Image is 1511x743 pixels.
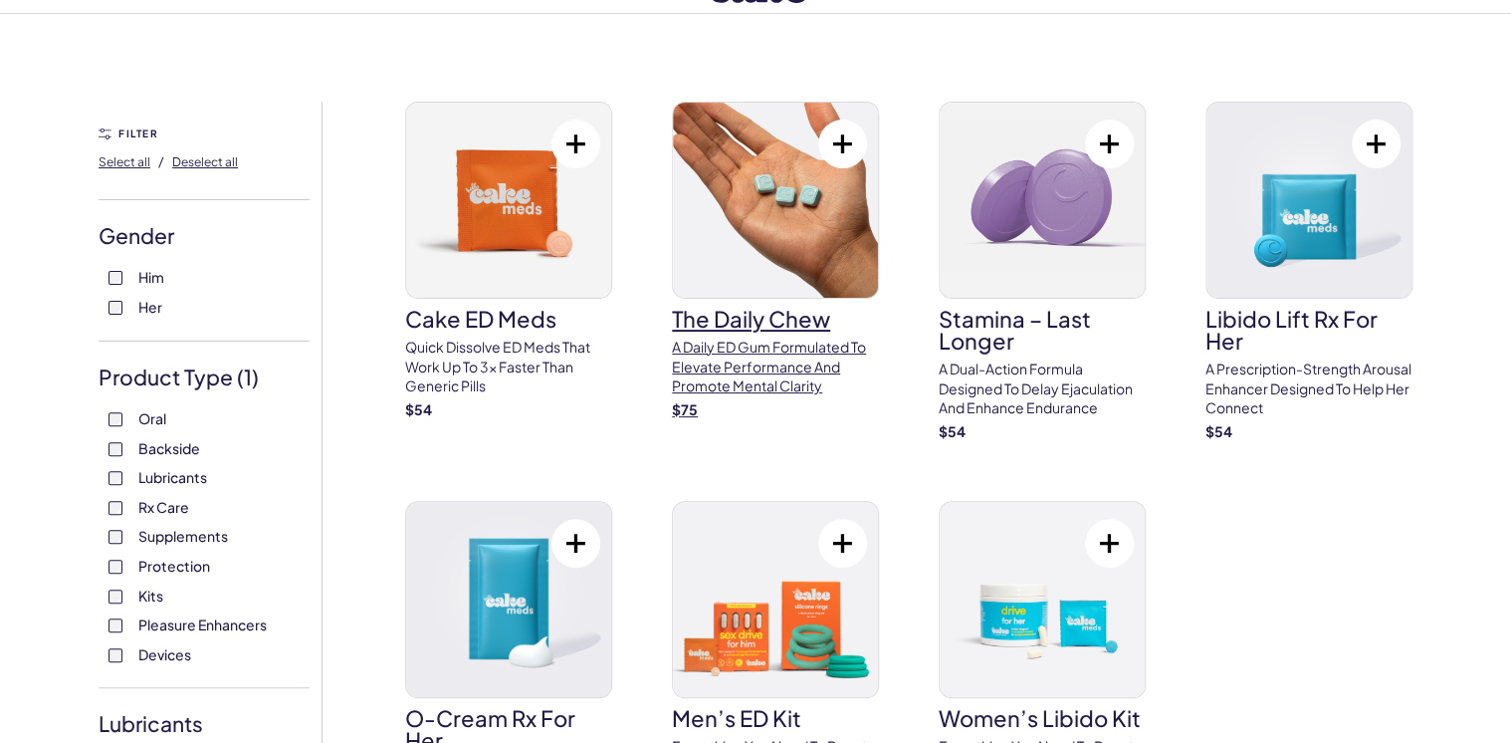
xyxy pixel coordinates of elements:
span: Protection [138,553,210,579]
span: Pleasure Enhancers [138,612,267,637]
span: Him [138,264,164,290]
p: A Daily ED Gum Formulated To Elevate Performance And Promote Mental Clarity [672,338,879,396]
p: A dual-action formula designed to delay ejaculation and enhance endurance [939,360,1146,418]
h3: The Daily Chew [672,308,879,330]
img: Cake ED Meds [406,103,611,298]
h3: Cake ED Meds [405,308,612,330]
a: The Daily ChewThe Daily ChewA Daily ED Gum Formulated To Elevate Performance And Promote Mental C... [672,102,879,419]
input: Pleasure Enhancers [108,619,122,632]
img: Stamina – Last Longer [940,103,1145,298]
img: Libido Lift Rx For Her [1206,103,1411,298]
span: Oral [138,405,166,431]
p: Quick dissolve ED Meds that work up to 3x faster than generic pills [405,338,612,396]
span: Supplements [138,523,228,549]
h3: Stamina – Last Longer [939,308,1146,352]
img: O-Cream Rx for Her [406,502,611,697]
span: Kits [138,583,163,609]
strong: $ 75 [672,400,698,418]
span: Lubricants [138,464,207,490]
span: Her [138,294,162,320]
a: Libido Lift Rx For HerLibido Lift Rx For HerA prescription-strength arousal enhancer designed to ... [1205,102,1412,441]
strong: $ 54 [1205,422,1232,440]
p: A prescription-strength arousal enhancer designed to help her connect [1205,360,1412,418]
input: Kits [108,590,122,604]
input: Oral [108,412,122,426]
span: Backside [138,435,200,461]
input: Devices [108,648,122,662]
input: Supplements [108,530,122,544]
img: Men’s ED Kit [673,502,878,697]
button: Select all [99,145,150,177]
span: Rx Care [138,494,189,520]
span: Devices [138,641,191,667]
h3: Libido Lift Rx For Her [1205,308,1412,352]
span: Select all [99,154,150,169]
img: The Daily Chew [673,103,878,298]
span: Deselect all [172,154,238,169]
input: Protection [108,560,122,574]
strong: $ 54 [405,400,432,418]
strong: $ 54 [939,422,966,440]
img: Women’s Libido Kit [940,502,1145,697]
a: Cake ED MedsCake ED MedsQuick dissolve ED Meds that work up to 3x faster than generic pills$54 [405,102,612,419]
input: Him [108,271,122,285]
h3: Men’s ED Kit [672,707,879,729]
input: Her [108,301,122,315]
input: Backside [108,442,122,456]
span: / [158,152,164,170]
button: Deselect all [172,145,238,177]
input: Rx Care [108,501,122,515]
a: Stamina – Last LongerStamina – Last LongerA dual-action formula designed to delay ejaculation and... [939,102,1146,441]
h3: Women’s Libido Kit [939,707,1146,729]
input: Lubricants [108,471,122,485]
